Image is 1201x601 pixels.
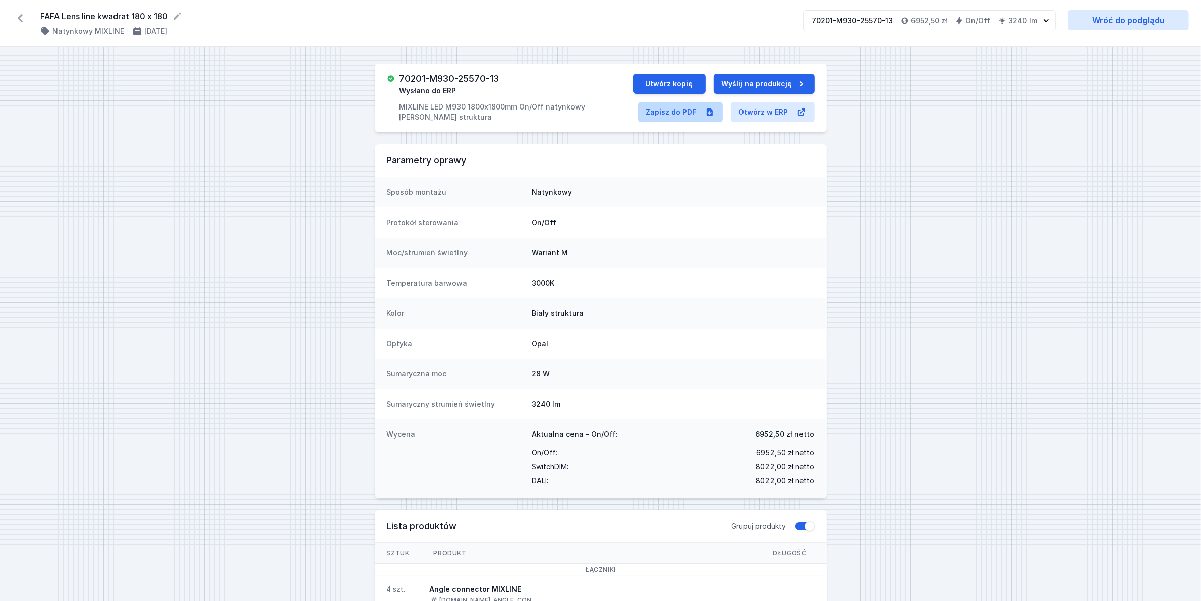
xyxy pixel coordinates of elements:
[532,446,558,460] span: On/Off :
[532,460,569,474] span: SwitchDIM :
[422,543,479,563] span: Produkt
[756,429,815,440] span: 6952,50 zł netto
[1008,16,1037,26] h4: 3240 lm
[387,429,524,488] dt: Wycena
[387,399,524,409] dt: Sumaryczny strumień świetlny
[532,248,815,258] dd: Wariant M
[387,369,524,379] dt: Sumaryczna moc
[633,74,706,94] button: Utwórz kopię
[144,26,167,36] h4: [DATE]
[387,308,524,318] dt: Kolor
[532,308,815,318] dd: Biały struktura
[731,102,815,122] a: Otwórz w ERP
[375,543,422,563] span: Sztuk
[387,154,815,167] h3: Parametry oprawy
[756,460,815,474] span: 8022,00 zł netto
[532,474,549,488] span: DALI :
[387,217,524,228] dt: Protokół sterowania
[532,399,815,409] dd: 3240 lm
[532,339,815,349] dd: Opal
[756,474,815,488] span: 8022,00 zł netto
[430,584,532,594] div: Angle connector MIXLINE
[387,520,732,532] h3: Lista produktów
[52,26,124,36] h4: Natynkowy MIXLINE
[714,74,815,94] button: Wyślij na produkcję
[732,521,786,531] span: Grupuj produkty
[172,11,182,21] button: Edytuj nazwę projektu
[387,566,815,574] h3: Łączniki
[399,102,633,122] p: MIXLINE LED M930 1800x1800mm On/Off natynkowy [PERSON_NAME] struktura
[794,521,815,531] button: Grupuj produkty
[532,429,618,440] span: Aktualna cena - On/Off:
[911,16,947,26] h4: 6952,50 zł
[803,10,1056,31] button: 70201-M930-25570-136952,50 złOn/Off3240 lm
[812,16,893,26] div: 70201-M930-25570-13
[399,74,499,84] h3: 70201-M930-25570-13
[399,86,456,96] span: Wysłano do ERP
[387,187,524,197] dt: Sposób montażu
[40,10,791,22] form: FAFA Lens line kwadrat 180 x 180
[532,278,815,288] dd: 3000K
[757,446,815,460] span: 6952,50 zł netto
[387,248,524,258] dt: Moc/strumień świetlny
[387,584,406,594] div: 4 szt.
[532,187,815,197] dd: Natynkowy
[638,102,723,122] a: Zapisz do PDF
[387,278,524,288] dt: Temperatura barwowa
[532,217,815,228] dd: On/Off
[532,369,815,379] dd: 28 W
[1068,10,1189,30] a: Wróć do podglądu
[387,339,524,349] dt: Optyka
[965,16,990,26] h4: On/Off
[761,543,818,563] span: Długość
